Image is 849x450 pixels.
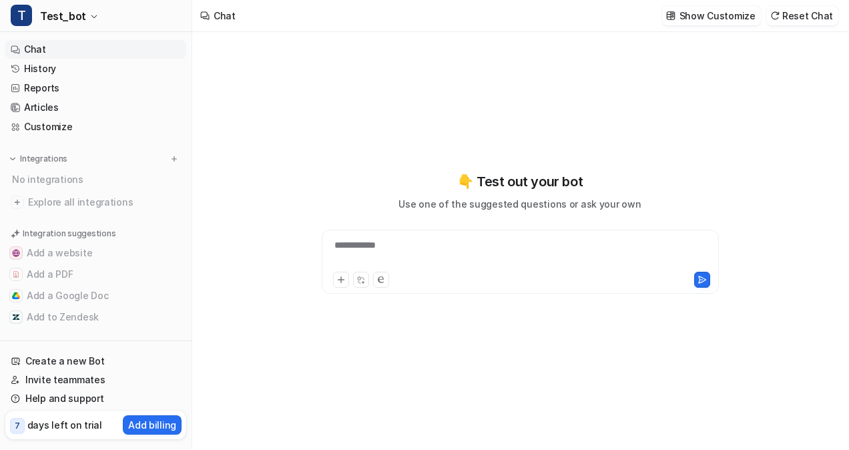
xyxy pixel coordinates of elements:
p: Show Customize [679,9,756,23]
button: Integrations [5,152,71,166]
button: Add to ZendeskAdd to Zendesk [5,306,186,328]
img: Add a PDF [12,270,20,278]
img: Add a Google Doc [12,292,20,300]
a: Invite teammates [5,371,186,389]
button: Reset Chat [766,6,838,25]
img: Add a website [12,249,20,257]
span: Test_bot [40,7,86,25]
p: Integrations [20,154,67,164]
p: days left on trial [27,418,102,432]
img: menu_add.svg [170,154,179,164]
span: T [11,5,32,26]
a: Chat [5,40,186,59]
img: Add to Zendesk [12,313,20,321]
button: Add billing [123,415,182,435]
a: Articles [5,98,186,117]
img: explore all integrations [11,196,24,209]
p: Add billing [128,418,176,432]
button: Show Customize [662,6,761,25]
p: Integration suggestions [23,228,115,240]
button: Add a Google DocAdd a Google Doc [5,285,186,306]
a: Customize [5,118,186,136]
a: Reports [5,79,186,97]
button: Add a PDFAdd a PDF [5,264,186,285]
img: reset [770,11,780,21]
span: Explore all integrations [28,192,181,213]
p: Use one of the suggested questions or ask your own [398,197,641,211]
img: customize [666,11,675,21]
div: Chat [214,9,236,23]
a: Create a new Bot [5,352,186,371]
div: No integrations [8,168,186,190]
button: Add a websiteAdd a website [5,242,186,264]
a: Help and support [5,389,186,408]
a: Explore all integrations [5,193,186,212]
p: 👇 Test out your bot [457,172,583,192]
p: 7 [15,420,20,432]
a: History [5,59,186,78]
img: expand menu [8,154,17,164]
